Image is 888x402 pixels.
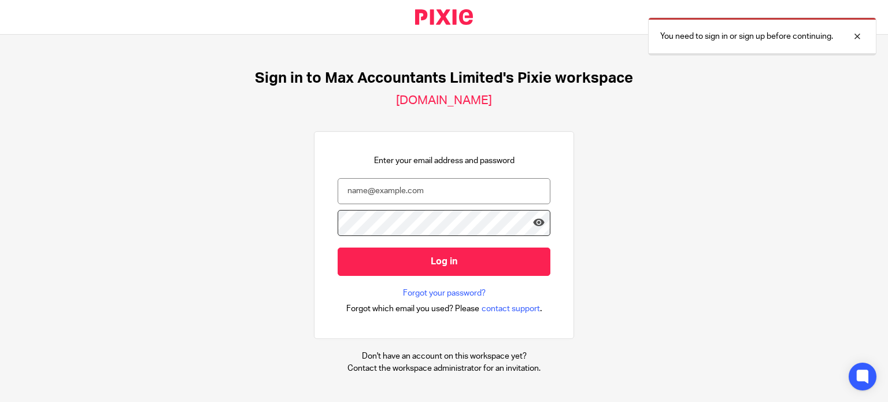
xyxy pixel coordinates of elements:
p: Don't have an account on this workspace yet? [347,351,541,362]
input: name@example.com [338,178,550,204]
p: Enter your email address and password [374,155,515,167]
div: . [346,302,542,315]
p: You need to sign in or sign up before continuing. [660,31,833,42]
input: Log in [338,248,550,276]
a: Forgot your password? [403,287,486,299]
h1: Sign in to Max Accountants Limited's Pixie workspace [255,69,633,87]
span: contact support [482,303,540,315]
span: Forgot which email you used? Please [346,303,479,315]
h2: [DOMAIN_NAME] [396,93,492,108]
p: Contact the workspace administrator for an invitation. [347,363,541,374]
